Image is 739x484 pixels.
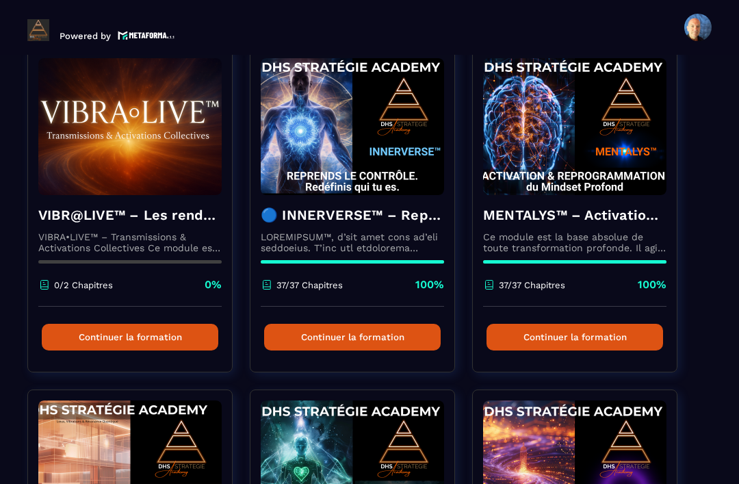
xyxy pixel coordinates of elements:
[54,280,113,290] p: 0/2 Chapitres
[472,47,695,390] a: formation-backgroundMENTALYS™ – Activation & Reprogrammation du Mindset ProfondCe module est la b...
[60,31,111,41] p: Powered by
[205,277,222,292] p: 0%
[27,47,250,390] a: formation-backgroundVIBR@LIVE™ – Les rendez-vous d’intégration vivanteVIBRA•LIVE™ – Transmissions...
[483,58,666,195] img: formation-background
[499,280,565,290] p: 37/37 Chapitres
[276,280,343,290] p: 37/37 Chapitres
[250,47,472,390] a: formation-background🔵 INNERVERSE™ – Reprogrammation Quantique & Activation du Soi RéelLOREMIPSUM™...
[487,324,663,351] button: Continuer la formation
[261,231,444,253] p: LOREMIPSUM™, d’sit amet cons ad’eli seddoeius. T’inc utl etdolorema aliquaeni ad minimveniamqui n...
[38,231,222,253] p: VIBRA•LIVE™ – Transmissions & Activations Collectives Ce module est un espace vivant. [PERSON_NAM...
[415,277,444,292] p: 100%
[638,277,666,292] p: 100%
[261,205,444,225] h4: 🔵 INNERVERSE™ – Reprogrammation Quantique & Activation du Soi Réel
[42,324,218,351] button: Continuer la formation
[483,231,666,253] p: Ce module est la base absolue de toute transformation profonde. Il agit comme une activation du n...
[264,324,441,351] button: Continuer la formation
[261,58,444,195] img: formation-background
[38,58,222,195] img: formation-background
[483,205,666,225] h4: MENTALYS™ – Activation & Reprogrammation du Mindset Profond
[38,205,222,225] h4: VIBR@LIVE™ – Les rendez-vous d’intégration vivante
[118,29,175,41] img: logo
[27,19,49,41] img: logo-branding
